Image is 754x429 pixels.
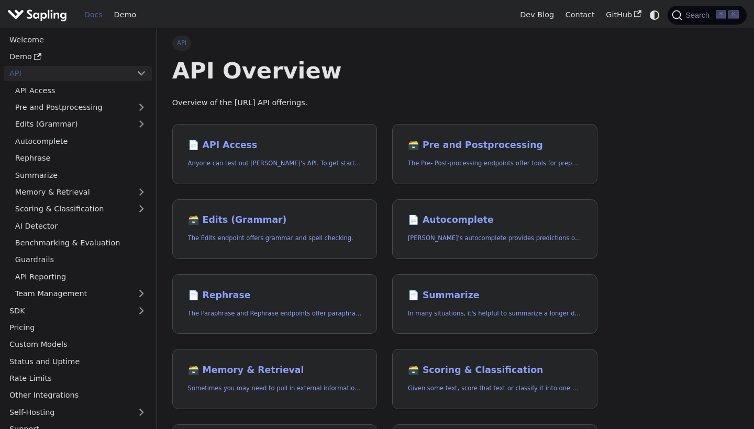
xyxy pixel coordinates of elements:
a: Docs [79,7,108,23]
h2: Autocomplete [408,214,582,226]
p: Overview of the [URL] API offerings. [172,97,597,109]
a: Demo [4,49,152,64]
a: GitHub [600,7,647,23]
button: Switch between dark and light mode (currently system mode) [647,7,662,22]
a: 📄️ API AccessAnyone can test out [PERSON_NAME]'s API. To get started with the API, simply: [172,124,378,184]
a: 📄️ Autocomplete[PERSON_NAME]'s autocomplete provides predictions of the next few characters or words [392,199,597,259]
a: Pre and Postprocessing [9,100,152,115]
span: API [172,36,192,50]
h2: Scoring & Classification [408,365,582,376]
p: Sometimes you may need to pull in external information that doesn't fit in the context size of an... [188,383,362,393]
h2: Rephrase [188,290,362,301]
kbd: K [728,10,739,19]
h2: Summarize [408,290,582,301]
h2: Pre and Postprocessing [408,140,582,151]
a: 🗃️ Edits (Grammar)The Edits endpoint offers grammar and spell checking. [172,199,378,259]
a: Scoring & Classification [9,201,152,217]
a: Other Integrations [4,388,152,403]
a: 🗃️ Scoring & ClassificationGiven some text, score that text or classify it into one of a set of p... [392,349,597,409]
a: Memory & Retrieval [9,185,152,200]
a: Contact [560,7,601,23]
p: The Paraphrase and Rephrase endpoints offer paraphrasing for particular styles. [188,309,362,319]
a: Welcome [4,32,152,47]
nav: Breadcrumbs [172,36,597,50]
h2: API Access [188,140,362,151]
button: Search (Command+K) [668,6,746,25]
a: Rephrase [9,151,152,166]
p: Given some text, score that text or classify it into one of a set of pre-specified categories. [408,383,582,393]
a: 🗃️ Pre and PostprocessingThe Pre- Post-processing endpoints offer tools for preparing your text d... [392,124,597,184]
h1: API Overview [172,57,597,85]
a: API Reporting [9,269,152,284]
a: 📄️ SummarizeIn many situations, it's helpful to summarize a longer document into a shorter, more ... [392,274,597,334]
a: Guardrails [9,252,152,267]
a: Autocomplete [9,133,152,149]
a: Custom Models [4,337,152,352]
a: 🗃️ Memory & RetrievalSometimes you may need to pull in external information that doesn't fit in t... [172,349,378,409]
button: Expand sidebar category 'SDK' [131,303,152,318]
p: Sapling's autocomplete provides predictions of the next few characters or words [408,233,582,243]
a: Pricing [4,320,152,335]
a: API Access [9,83,152,98]
button: Collapse sidebar category 'API' [131,66,152,81]
h2: Memory & Retrieval [188,365,362,376]
a: Dev Blog [514,7,559,23]
kbd: ⌘ [716,10,726,19]
p: In many situations, it's helpful to summarize a longer document into a shorter, more easily diges... [408,309,582,319]
a: Sapling.ai [7,7,71,22]
p: The Pre- Post-processing endpoints offer tools for preparing your text data for ingestation as we... [408,159,582,168]
a: 📄️ RephraseThe Paraphrase and Rephrase endpoints offer paraphrasing for particular styles. [172,274,378,334]
a: Team Management [9,286,152,301]
a: Demo [108,7,142,23]
h2: Edits (Grammar) [188,214,362,226]
p: Anyone can test out Sapling's API. To get started with the API, simply: [188,159,362,168]
a: SDK [4,303,131,318]
img: Sapling.ai [7,7,67,22]
a: Edits (Grammar) [9,117,152,132]
a: AI Detector [9,218,152,233]
a: Benchmarking & Evaluation [9,235,152,251]
a: Self-Hosting [4,404,152,420]
a: Summarize [9,167,152,183]
a: Rate Limits [4,371,152,386]
a: API [4,66,131,81]
span: Search [682,11,716,19]
a: Status and Uptime [4,354,152,369]
p: The Edits endpoint offers grammar and spell checking. [188,233,362,243]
